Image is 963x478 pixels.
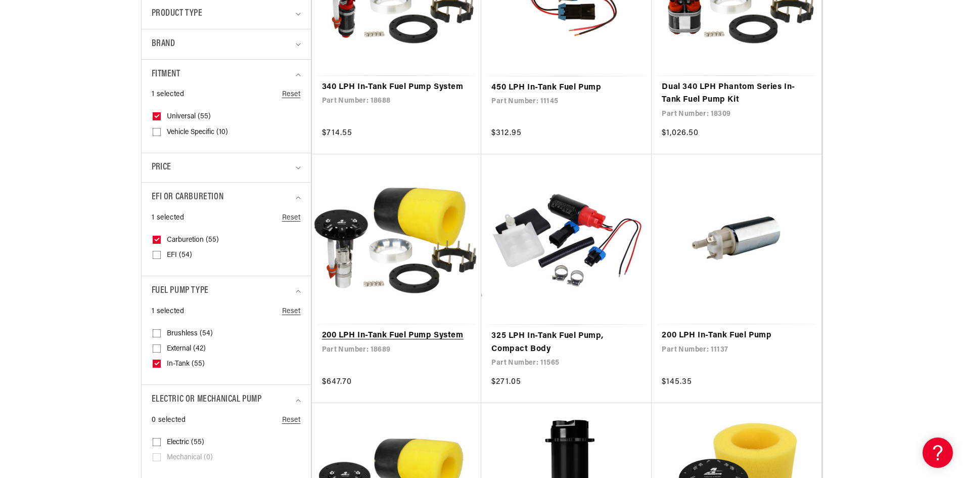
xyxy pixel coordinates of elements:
span: Fitment [152,67,180,82]
span: 0 selected [152,415,186,426]
span: EFI or Carburetion [152,190,224,205]
a: 200 LPH In-Tank Fuel Pump [662,329,811,342]
summary: Price [152,153,301,182]
summary: EFI or Carburetion (1 selected) [152,183,301,212]
span: Universal (55) [167,112,211,121]
span: Fuel Pump Type [152,284,209,298]
a: 340 LPH In-Tank Fuel Pump System [322,81,472,94]
span: 1 selected [152,89,185,100]
summary: Brand (0 selected) [152,29,301,59]
a: 200 LPH In-Tank Fuel Pump System [322,329,472,342]
span: 1 selected [152,306,185,317]
summary: Fuel Pump Type (1 selected) [152,276,301,306]
span: Brand [152,37,175,52]
span: Price [152,161,171,175]
span: External (42) [167,344,206,354]
a: Dual 340 LPH Phantom Series In-Tank Fuel Pump Kit [662,81,811,107]
span: Electric or Mechanical Pump [152,393,262,407]
span: Electric (55) [167,438,204,447]
span: EFI (54) [167,251,192,260]
span: Mechanical (0) [167,453,213,462]
a: 450 LPH In-Tank Fuel Pump [491,81,641,95]
span: Brushless (54) [167,329,213,338]
a: Reset [282,306,301,317]
span: Product type [152,7,203,21]
a: Reset [282,89,301,100]
a: 325 LPH In-Tank Fuel Pump, Compact Body [491,330,641,356]
summary: Fitment (1 selected) [152,60,301,90]
a: Reset [282,212,301,224]
span: Carburetion (55) [167,236,219,245]
span: Vehicle Specific (10) [167,128,228,137]
span: In-Tank (55) [167,360,205,369]
a: Reset [282,415,301,426]
span: 1 selected [152,212,185,224]
summary: Electric or Mechanical Pump (0 selected) [152,385,301,415]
